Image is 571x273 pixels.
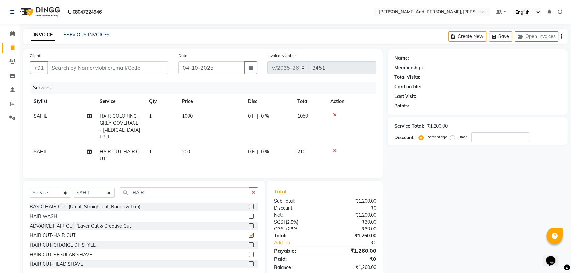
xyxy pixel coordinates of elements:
[30,232,75,239] div: HAIR CUT-HAIR CUT
[394,83,421,90] div: Card on file:
[269,239,335,246] a: Add Tip
[248,113,255,120] span: 0 F
[30,61,48,74] button: +91
[30,213,57,220] div: HAIR WASH
[244,94,293,109] th: Disc
[543,247,564,266] iframe: chat widget
[394,74,420,81] div: Total Visits:
[274,219,286,225] span: SGST
[96,94,145,109] th: Service
[269,198,325,205] div: Sub Total:
[515,31,558,42] button: Open Invoices
[73,3,102,21] b: 08047224946
[30,53,40,59] label: Client
[267,53,296,59] label: Invoice Number
[269,212,325,219] div: Net:
[427,123,448,130] div: ₹1,200.00
[325,232,381,239] div: ₹1,260.00
[182,149,190,155] span: 200
[149,113,152,119] span: 1
[394,103,409,109] div: Points:
[274,226,286,232] span: CGST
[30,203,140,210] div: BASIC HAIR CUT (U-cut, Straight cut, Bangs & Trim)
[297,149,305,155] span: 210
[325,205,381,212] div: ₹0
[269,205,325,212] div: Discount:
[30,251,92,258] div: HAIR CUT-REGULAR SHAVE
[30,223,133,229] div: ADVANCE HAIR CUT (Layer Cut & Creative Cut)
[269,219,325,226] div: ( )
[269,264,325,271] div: Balance :
[269,232,325,239] div: Total:
[30,94,96,109] th: Stylist
[394,64,423,71] div: Membership:
[145,94,178,109] th: Qty
[269,255,325,263] div: Paid:
[30,261,83,268] div: HAIR CUT-HEAD SHAVE
[30,82,381,94] div: Services
[394,123,424,130] div: Service Total:
[182,113,193,119] span: 1000
[100,113,140,140] span: HAIR COLORING-GREY COVERAGE - [MEDICAL_DATA] FREE
[325,255,381,263] div: ₹0
[30,242,96,249] div: HAIR CUT-CHANGE OF STYLE
[269,226,325,232] div: ( )
[120,187,249,197] input: Search or Scan
[394,55,409,62] div: Name:
[274,188,289,195] span: Total
[325,219,381,226] div: ₹30.00
[257,113,258,120] span: |
[489,31,512,42] button: Save
[394,134,415,141] div: Discount:
[426,134,447,140] label: Percentage
[287,219,297,225] span: 2.5%
[325,198,381,205] div: ₹1,200.00
[257,148,258,155] span: |
[297,113,308,119] span: 1050
[325,212,381,219] div: ₹1,200.00
[248,148,255,155] span: 0 F
[178,53,187,59] label: Date
[394,93,416,100] div: Last Visit:
[100,149,139,162] span: HAIR CUT-HAIR CUT
[325,247,381,255] div: ₹1,260.00
[334,239,381,246] div: ₹0
[34,149,47,155] span: SAHIL
[287,226,297,231] span: 2.5%
[47,61,168,74] input: Search by Name/Mobile/Email/Code
[269,247,325,255] div: Payable:
[63,32,110,38] a: PREVIOUS INVOICES
[326,94,376,109] th: Action
[261,113,269,120] span: 0 %
[17,3,62,21] img: logo
[293,94,326,109] th: Total
[458,134,467,140] label: Fixed
[448,31,486,42] button: Create New
[325,226,381,232] div: ₹30.00
[325,264,381,271] div: ₹1,260.00
[261,148,269,155] span: 0 %
[178,94,244,109] th: Price
[149,149,152,155] span: 1
[31,29,55,41] a: INVOICE
[34,113,47,119] span: SAHIL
